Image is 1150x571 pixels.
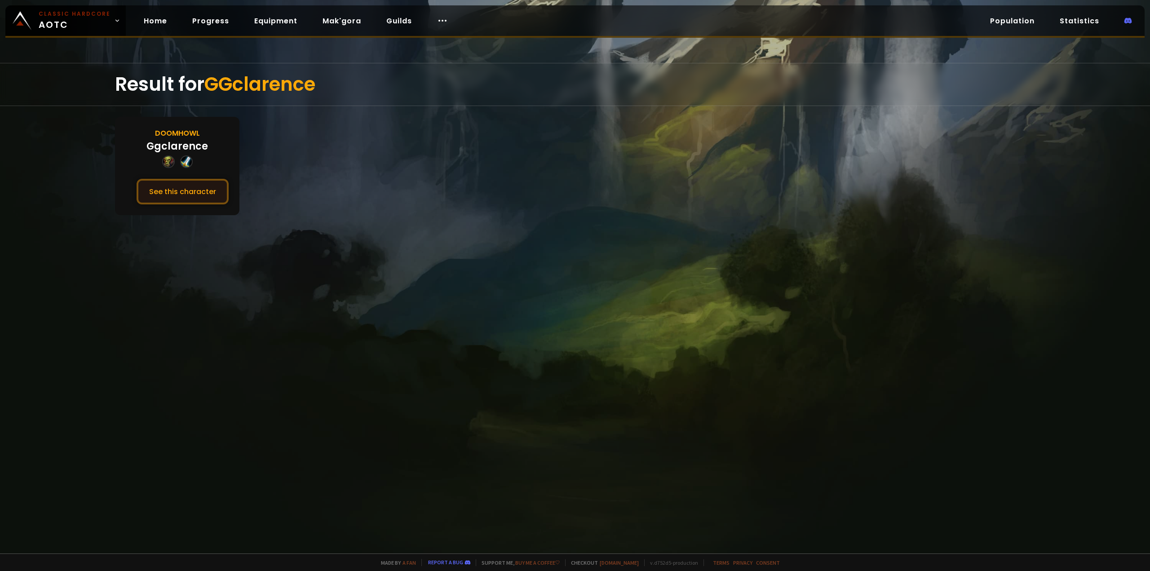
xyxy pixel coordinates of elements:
[204,71,315,97] span: GGclarence
[1053,12,1106,30] a: Statistics
[379,12,419,30] a: Guilds
[733,559,752,566] a: Privacy
[137,12,174,30] a: Home
[137,179,229,204] button: See this character
[376,559,416,566] span: Made by
[428,559,463,566] a: Report a bug
[713,559,730,566] a: Terms
[39,10,111,18] small: Classic Hardcore
[5,5,126,36] a: Classic HardcoreAOTC
[402,559,416,566] a: a fan
[185,12,236,30] a: Progress
[565,559,639,566] span: Checkout
[247,12,305,30] a: Equipment
[983,12,1042,30] a: Population
[644,559,698,566] span: v. d752d5 - production
[315,12,368,30] a: Mak'gora
[155,128,200,139] div: Doomhowl
[515,559,560,566] a: Buy me a coffee
[476,559,560,566] span: Support me,
[600,559,639,566] a: [DOMAIN_NAME]
[756,559,780,566] a: Consent
[146,139,208,154] div: Ggclarence
[39,10,111,31] span: AOTC
[115,63,1035,106] div: Result for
